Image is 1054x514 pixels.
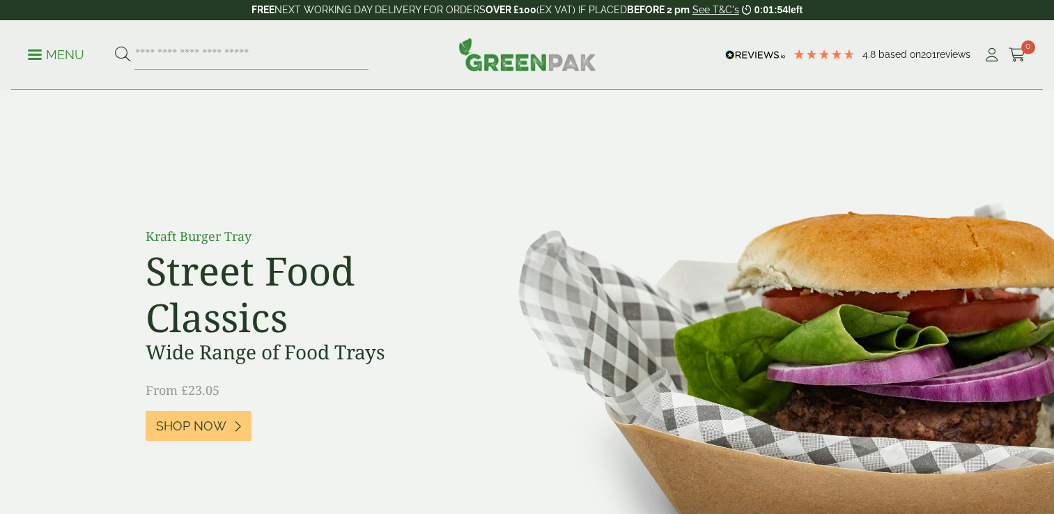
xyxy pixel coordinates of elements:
div: 4.79 Stars [793,48,855,61]
span: Shop Now [156,419,226,434]
i: Cart [1009,48,1026,62]
p: Kraft Burger Tray [146,227,459,246]
h3: Wide Range of Food Trays [146,341,459,364]
img: REVIEWS.io [725,50,786,60]
a: See T&C's [692,4,739,15]
a: Shop Now [146,411,251,441]
span: 0 [1021,40,1035,54]
p: Menu [28,47,84,63]
span: 0:01:54 [754,4,788,15]
span: Based on [878,49,921,60]
a: 0 [1009,45,1026,65]
strong: FREE [251,4,274,15]
span: 4.8 [862,49,878,60]
img: GreenPak Supplies [458,38,596,71]
span: 201 [921,49,936,60]
span: From £23.05 [146,382,219,398]
h2: Street Food Classics [146,247,459,341]
span: reviews [936,49,970,60]
a: Menu [28,47,84,61]
span: left [788,4,803,15]
strong: OVER £100 [486,4,536,15]
strong: BEFORE 2 pm [627,4,690,15]
i: My Account [983,48,1000,62]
